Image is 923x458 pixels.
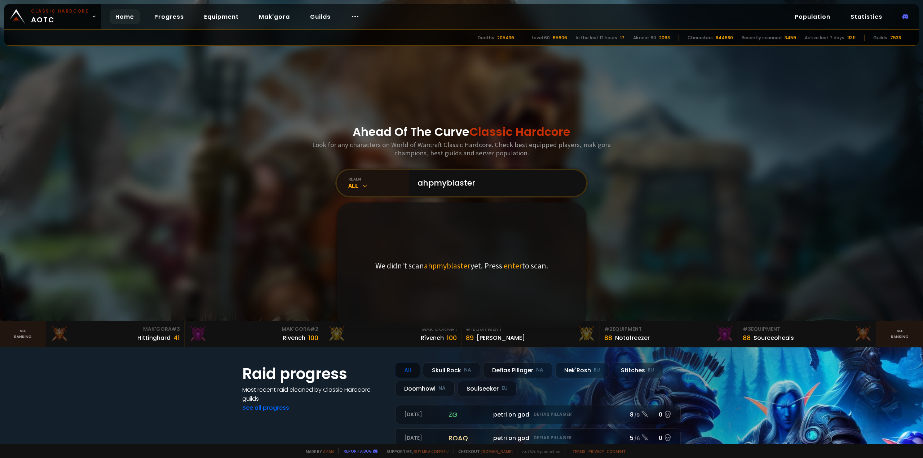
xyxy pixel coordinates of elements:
[469,124,570,140] span: Classic Hardcore
[348,182,409,190] div: All
[395,363,420,378] div: All
[323,449,334,454] a: a fan
[344,448,372,454] a: Report a bug
[253,9,296,24] a: Mak'gora
[845,9,888,24] a: Statistics
[424,261,471,271] span: ahpmyblaster
[555,363,609,378] div: Nek'Rosh
[477,333,525,342] div: [PERSON_NAME]
[395,428,681,448] a: [DATE]roaqpetri on godDefias Pillager5 /60
[242,363,387,385] h1: Raid progress
[304,9,336,24] a: Guilds
[438,385,446,392] small: NA
[382,449,449,454] span: Support me,
[873,35,887,41] div: Guilds
[648,366,654,374] small: EU
[517,449,560,454] span: v. d752d5 - production
[497,35,514,41] div: 205436
[466,325,595,333] div: Equipment
[323,321,461,347] a: Mak'Gora#1Rîvench100
[568,412,581,419] small: 86.6k
[620,35,624,41] div: 17
[539,433,607,443] span: [PERSON_NAME]
[789,9,836,24] a: Population
[877,321,923,347] a: Seeranking
[301,449,334,454] span: Made by
[486,435,502,443] small: 298.5k
[413,170,578,196] input: Search a character...
[464,366,471,374] small: NA
[375,261,548,271] p: We didn't scan yet. Press to scan.
[504,261,522,271] span: enter
[486,412,502,419] small: 313.3k
[395,381,455,396] div: Doomhowl
[600,321,738,347] a: #2Equipment88Notafreezer
[172,325,180,333] span: # 3
[478,35,494,41] div: Deaths
[635,435,662,442] span: See details
[31,8,89,14] small: Classic Hardcore
[890,35,901,41] div: 7538
[421,333,444,342] div: Rîvench
[539,410,581,419] span: Clunked
[50,325,180,333] div: Mak'Gora
[847,35,856,41] div: 11311
[553,35,567,41] div: 65606
[502,385,508,392] small: EU
[536,366,543,374] small: NA
[612,363,663,378] div: Stitches
[635,411,662,418] span: See details
[353,123,570,141] h1: Ahead Of The Curve
[454,449,513,454] span: Checkout
[327,325,457,333] div: Mak'Gora
[604,333,612,343] div: 88
[309,141,614,157] h3: Look for any characters on World of Warcraft Classic Hardcore. Check best equipped players, mak'g...
[198,9,244,24] a: Equipment
[688,35,713,41] div: Characters
[604,325,734,333] div: Equipment
[754,333,794,342] div: Sourceoheals
[454,410,502,419] span: Mullitrash
[454,433,502,443] span: Mullitrash
[189,325,318,333] div: Mak'Gora
[466,333,474,343] div: 89
[481,449,513,454] a: [DOMAIN_NAME]
[716,35,733,41] div: 844680
[742,35,782,41] div: Recently scanned
[423,363,480,378] div: Skull Rock
[805,35,844,41] div: Active last 7 days
[483,363,552,378] div: Defias Pillager
[458,381,517,396] div: Soulseeker
[572,449,586,454] a: Terms
[592,435,607,443] small: 145.2k
[450,325,457,333] span: # 1
[395,405,681,424] a: [DATE]zgpetri on godDefias Pillager8 /90
[348,176,409,182] div: realm
[659,35,670,41] div: 2068
[743,325,872,333] div: Equipment
[149,9,190,24] a: Progress
[283,333,305,342] div: Rivench
[414,449,449,454] a: Buy me a coffee
[604,325,613,333] span: # 2
[308,333,318,343] div: 100
[404,411,418,418] small: MVP
[588,449,604,454] a: Privacy
[743,333,751,343] div: 88
[466,325,473,333] span: # 1
[447,333,457,343] div: 100
[242,385,387,403] h4: Most recent raid cleaned by Classic Hardcore guilds
[185,321,323,347] a: Mak'Gora#2Rivench100
[173,333,180,343] div: 41
[607,449,626,454] a: Consent
[404,435,418,442] small: MVP
[137,333,171,342] div: Hittinghard
[532,35,550,41] div: Level 60
[743,325,751,333] span: # 3
[461,321,600,347] a: #1Equipment89[PERSON_NAME]
[615,333,650,342] div: Notafreezer
[785,35,796,41] div: 3459
[110,9,140,24] a: Home
[738,321,877,347] a: #3Equipment88Sourceoheals
[576,35,617,41] div: In the last 12 hours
